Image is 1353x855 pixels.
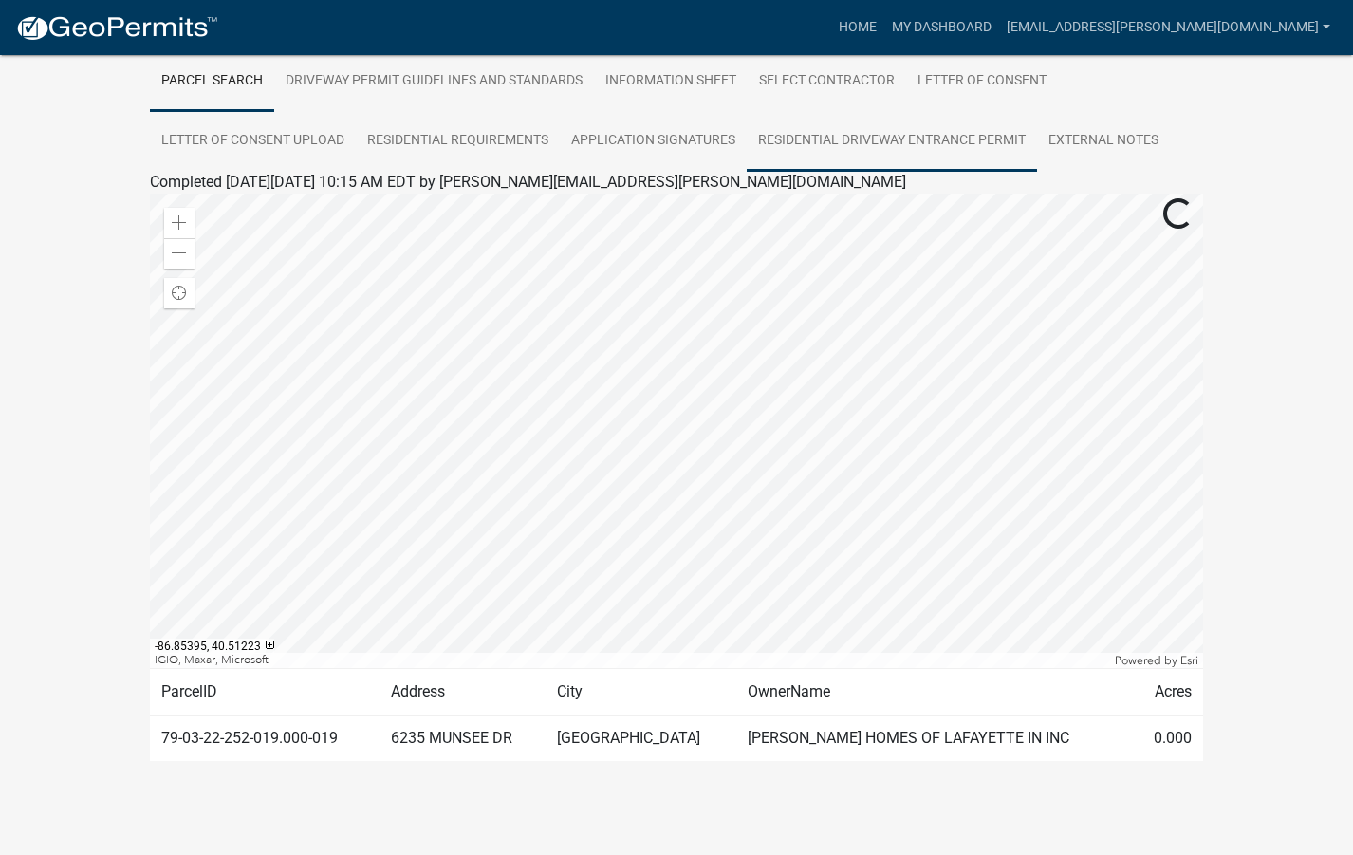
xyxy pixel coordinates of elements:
td: 6235 MUNSEE DR [380,715,546,761]
td: [PERSON_NAME] HOMES OF LAFAYETTE IN INC [736,715,1133,761]
span: Completed [DATE][DATE] 10:15 AM EDT by [PERSON_NAME][EMAIL_ADDRESS][PERSON_NAME][DOMAIN_NAME] [150,173,906,191]
a: Information Sheet [594,51,748,112]
td: ParcelID [150,668,380,715]
div: Zoom out [164,238,195,269]
td: City [546,668,737,715]
td: Acres [1133,668,1203,715]
a: Letter of Consent Upload [150,111,356,172]
td: Address [380,668,546,715]
div: Powered by [1110,653,1203,668]
div: IGIO, Maxar, Microsoft [150,653,1110,668]
a: Residential Driveway Entrance Permit [747,111,1037,172]
a: Parcel search [150,51,274,112]
a: Home [831,9,884,46]
div: Find my location [164,278,195,308]
a: Esri [1180,654,1198,667]
td: [GEOGRAPHIC_DATA] [546,715,737,761]
td: OwnerName [736,668,1133,715]
a: Select contractor [748,51,906,112]
div: Zoom in [164,208,195,238]
a: Residential Requirements [356,111,560,172]
a: External Notes [1037,111,1170,172]
td: 79-03-22-252-019.000-019 [150,715,380,761]
a: Application Signatures [560,111,747,172]
a: Letter Of Consent [906,51,1058,112]
a: My Dashboard [884,9,999,46]
td: 0.000 [1133,715,1203,761]
a: Driveway Permit Guidelines and Standards [274,51,594,112]
a: [EMAIL_ADDRESS][PERSON_NAME][DOMAIN_NAME] [999,9,1338,46]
